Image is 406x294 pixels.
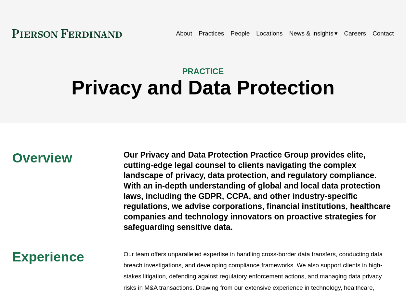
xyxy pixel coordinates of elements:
a: Practices [199,27,224,40]
a: People [230,27,250,40]
a: folder dropdown [289,27,338,40]
h1: Privacy and Data Protection [12,77,394,99]
span: Overview [12,150,72,165]
a: Contact [373,27,394,40]
span: News & Insights [289,28,334,39]
a: Careers [344,27,366,40]
span: PRACTICE [182,67,224,76]
span: Experience [12,249,84,264]
a: About [176,27,192,40]
h4: Our Privacy and Data Protection Practice Group provides elite, cutting-edge legal counsel to clie... [124,150,394,232]
a: Locations [256,27,282,40]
